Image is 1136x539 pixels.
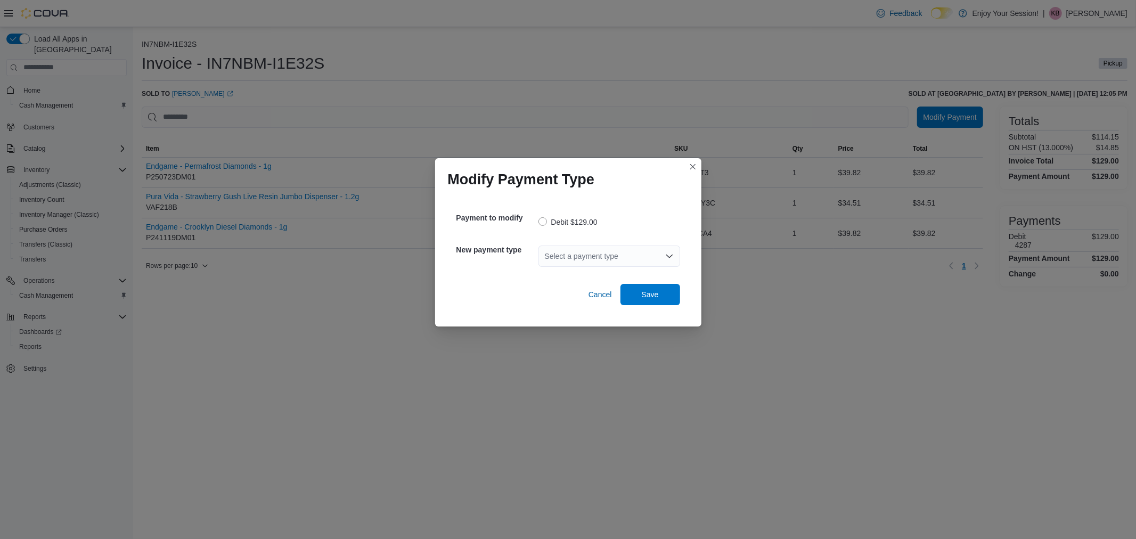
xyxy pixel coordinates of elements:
label: Debit $129.00 [538,216,598,228]
h1: Modify Payment Type [448,171,595,188]
h5: Payment to modify [456,207,536,228]
button: Open list of options [665,252,674,260]
button: Cancel [584,284,616,305]
h5: New payment type [456,239,536,260]
input: Accessible screen reader label [545,250,546,263]
span: Cancel [589,289,612,300]
button: Save [620,284,680,305]
span: Save [642,289,659,300]
button: Closes this modal window [686,160,699,173]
